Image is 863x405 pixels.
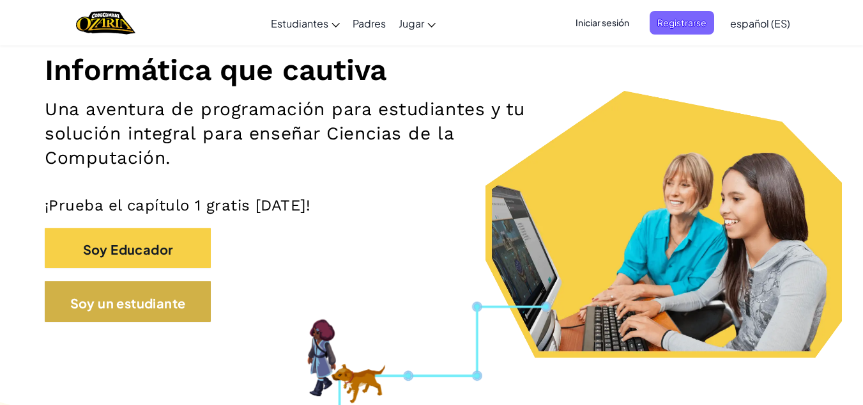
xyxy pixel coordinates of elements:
font: Soy un estudiante [70,294,186,310]
a: Padres [346,6,392,40]
a: Logotipo de Ozaria de CodeCombat [76,10,135,36]
font: Soy Educador [83,241,173,257]
font: Jugar [399,17,424,30]
button: Registrarse [650,11,714,35]
a: español (ES) [724,6,797,40]
button: Soy un estudiante [45,281,211,322]
font: español (ES) [730,17,790,30]
button: Soy Educador [45,228,211,269]
font: Registrarse [657,17,706,28]
font: Informática que cautiva [45,52,386,87]
font: Una aventura de programación para estudiantes y tu solución integral para enseñar Ciencias de la ... [45,99,525,168]
font: Padres [353,17,386,30]
font: Iniciar sesión [576,17,629,28]
img: Hogar [76,10,135,36]
font: ¡Prueba el capítulo 1 gratis [DATE]! [45,196,310,214]
a: Jugar [392,6,442,40]
font: Estudiantes [271,17,328,30]
button: Iniciar sesión [568,11,637,35]
a: Estudiantes [264,6,346,40]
